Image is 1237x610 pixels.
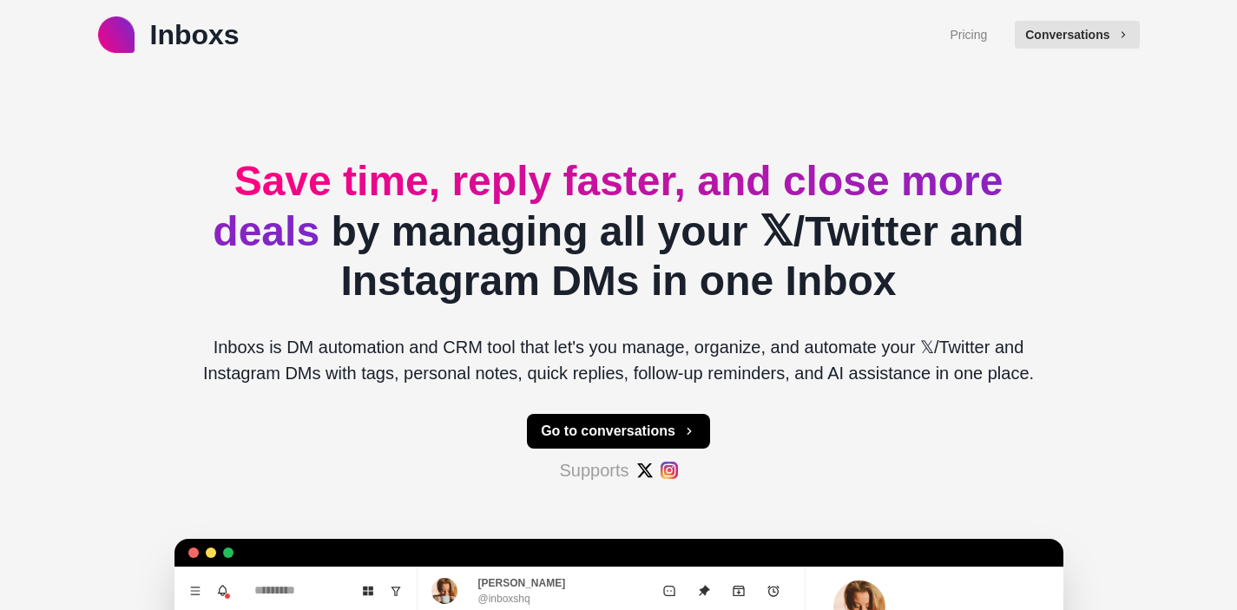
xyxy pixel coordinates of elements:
[188,334,1049,386] p: Inboxs is DM automation and CRM tool that let's you manage, organize, and automate your 𝕏/Twitter...
[559,457,628,483] p: Supports
[354,577,382,605] button: Board View
[721,574,756,608] button: Archive
[478,575,566,591] p: [PERSON_NAME]
[1015,21,1139,49] button: Conversations
[478,591,530,607] p: @inboxshq
[527,414,710,449] button: Go to conversations
[431,578,457,604] img: picture
[636,462,654,479] img: #
[213,158,1003,254] span: Save time, reply faster, and close more deals
[150,14,240,56] p: Inboxs
[382,577,410,605] button: Show unread conversations
[950,26,987,44] a: Pricing
[188,156,1049,306] h2: by managing all your 𝕏/Twitter and Instagram DMs in one Inbox
[652,574,687,608] button: Mark as unread
[209,577,237,605] button: Notifications
[687,574,721,608] button: Unpin
[98,16,135,53] img: logo
[98,14,240,56] a: logoInboxs
[661,462,678,479] img: #
[756,574,791,608] button: Add reminder
[181,577,209,605] button: Menu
